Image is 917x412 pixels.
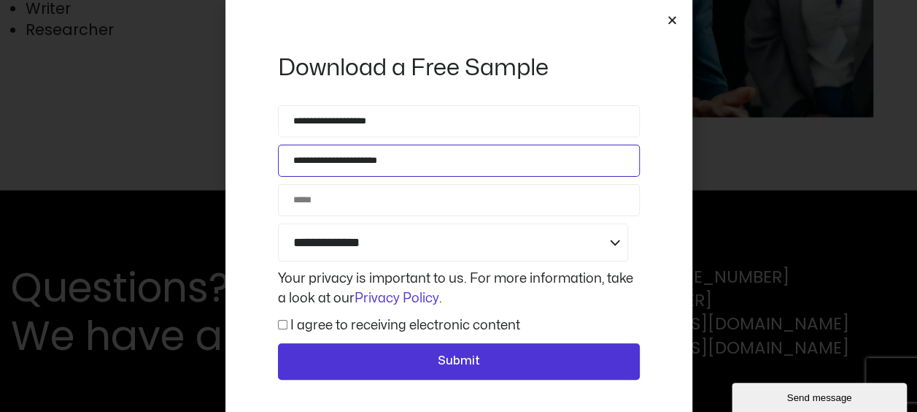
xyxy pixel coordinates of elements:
button: Submit [278,343,640,380]
a: Close [667,15,678,26]
iframe: chat widget [732,380,910,412]
h2: Download a Free Sample [278,53,640,83]
span: Submit [438,352,480,371]
div: Your privacy is important to us. For more information, take a look at our . [274,269,643,308]
label: I agree to receiving electronic content [290,319,520,332]
a: Privacy Policy [355,292,439,305]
